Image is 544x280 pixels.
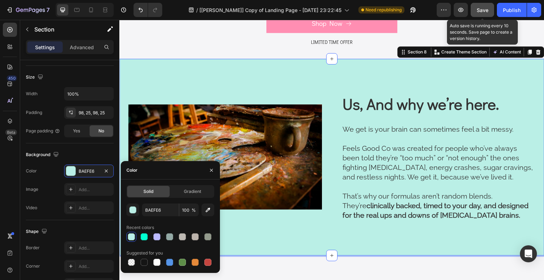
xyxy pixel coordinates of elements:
[503,6,521,14] div: Publish
[5,130,17,135] div: Beta
[223,74,416,94] h2: Us, And why we’re here.
[26,73,45,82] div: Size
[196,6,198,14] span: /
[98,128,104,134] span: No
[3,3,53,17] button: 7
[73,128,80,134] span: Yes
[520,245,537,262] div: Open Intercom Messenger
[471,3,494,17] button: Save
[134,3,162,17] div: Undo/Redo
[26,205,37,211] div: Video
[7,75,17,81] div: 450
[142,204,179,216] input: Eg: FFFFFF
[223,172,416,200] p: That’s why our formulas aren’t random blends. They’re
[79,168,99,175] div: BAEFE6
[79,187,112,193] div: Add...
[184,188,201,195] span: Gradient
[26,128,60,134] div: Page padding
[9,85,203,189] img: gempages_584520685833945688-c0d3ff52-87e9-4482-8c56-44f6cbbacaa1.webp
[192,207,196,213] span: %
[199,6,341,14] span: [[PERSON_NAME]] Copy of Landing Page - [DATE] 23:22:45
[126,250,163,256] div: Suggested for you
[223,124,416,162] p: Feels Good Co was created for people who’ve always been told they’re “too much” or “not enough” t...
[497,3,527,17] button: Publish
[26,263,40,269] div: Corner
[477,7,488,13] span: Save
[126,224,154,231] div: Recent colors
[322,29,367,35] p: Create Theme Section
[372,28,403,36] button: AI Content
[119,20,544,280] iframe: Design area
[34,25,92,34] p: Section
[287,29,309,35] div: Section 8
[223,105,416,114] p: We get is your brain can sometimes feel a bit messy.
[26,91,38,97] div: Width
[79,263,112,270] div: Add...
[46,6,50,14] p: 7
[26,168,37,174] div: Color
[365,7,402,13] span: Need republishing
[148,19,277,25] p: LIMITED TIME OFFER
[143,188,153,195] span: Solid
[26,186,38,193] div: Image
[79,110,112,116] div: 98, 25, 98, 25
[223,182,409,200] strong: clinically backed, timed to your day, and designed for the real ups and downs of [MEDICAL_DATA] b...
[79,245,112,251] div: Add...
[26,245,40,251] div: Border
[26,150,60,160] div: Background
[26,109,42,116] div: Padding
[64,87,113,100] input: Auto
[70,44,94,51] p: Advanced
[126,167,137,173] div: Color
[26,227,49,236] div: Shape
[35,44,55,51] p: Settings
[79,205,112,211] div: Add...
